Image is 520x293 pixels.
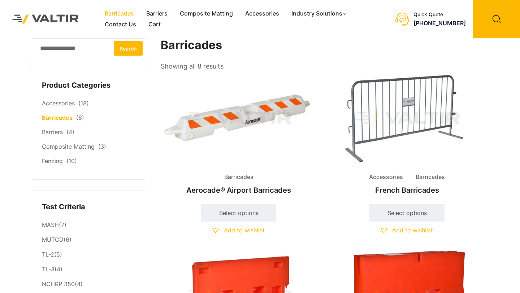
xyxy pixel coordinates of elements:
a: Select options for “French Barricades” [369,204,445,222]
a: TL-3 [42,266,55,273]
span: (4) [66,128,74,136]
a: Accessories [239,8,285,19]
a: BarricadesAerocade® Airport Barricades [161,72,317,198]
h4: Test Criteria [42,202,135,213]
a: Contact Us [99,19,142,30]
li: (4) [42,277,135,292]
a: Accessories [42,100,75,107]
a: Barriers [140,8,174,19]
a: Barricades [99,8,140,19]
span: (8) [76,114,84,121]
span: Barricades [219,172,259,183]
a: Accessories BarricadesFrench Barricades [329,72,485,198]
span: (3) [98,143,106,150]
li: (4) [42,262,135,277]
a: Composite Matting [42,143,95,150]
a: Select options for “Aerocade® Airport Barricades” [201,204,276,222]
span: Add to wishlist [392,227,433,234]
a: NCHRP 350 [42,280,75,288]
li: (6) [42,233,135,248]
a: Industry Solutions [285,8,354,19]
li: (5) [42,248,135,262]
span: Accessories [364,172,408,183]
h2: Aerocade® Airport Barricades [161,182,317,198]
button: Search [114,41,143,56]
span: (10) [66,157,77,165]
li: (7) [42,218,135,232]
a: MASH [42,221,59,228]
a: MUTCD [42,236,64,243]
div: Quick Quote [413,12,466,18]
a: Barricades [42,114,73,121]
a: Fencing [42,157,63,165]
a: Add to wishlist [381,227,433,234]
a: Barriers [42,128,63,136]
span: Add to wishlist [224,227,265,234]
a: Add to wishlist [213,227,265,234]
a: TL-2 [42,251,54,258]
h1: Barricades [161,38,486,52]
span: Barricades [410,172,450,183]
a: Cart [142,19,167,30]
span: (18) [78,100,89,107]
img: Valtir Rentals [5,8,86,30]
h4: Product Categories [42,80,135,91]
h2: French Barricades [329,182,485,198]
a: [PHONE_NUMBER] [413,19,466,27]
a: Composite Matting [174,8,239,19]
p: Showing all 8 results [161,60,224,73]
